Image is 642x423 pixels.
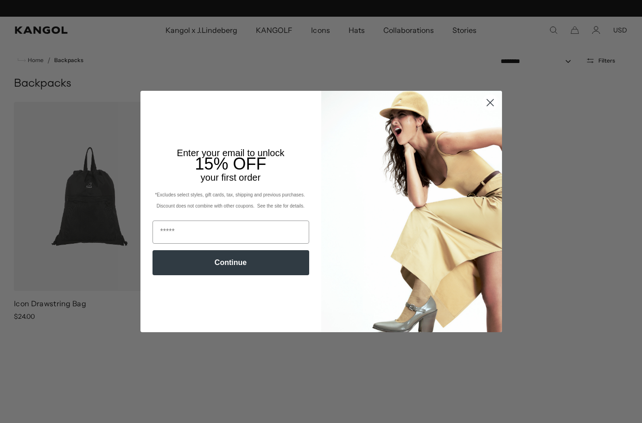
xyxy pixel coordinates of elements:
[482,95,498,111] button: Close dialog
[201,172,261,183] span: your first order
[153,250,309,275] button: Continue
[321,91,502,332] img: 93be19ad-e773-4382-80b9-c9d740c9197f.jpeg
[195,154,266,173] span: 15% OFF
[153,221,309,244] input: Email
[155,192,306,208] span: *Excludes select styles, gift cards, tax, shipping and previous purchases. Discount does not comb...
[177,148,285,158] span: Enter your email to unlock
